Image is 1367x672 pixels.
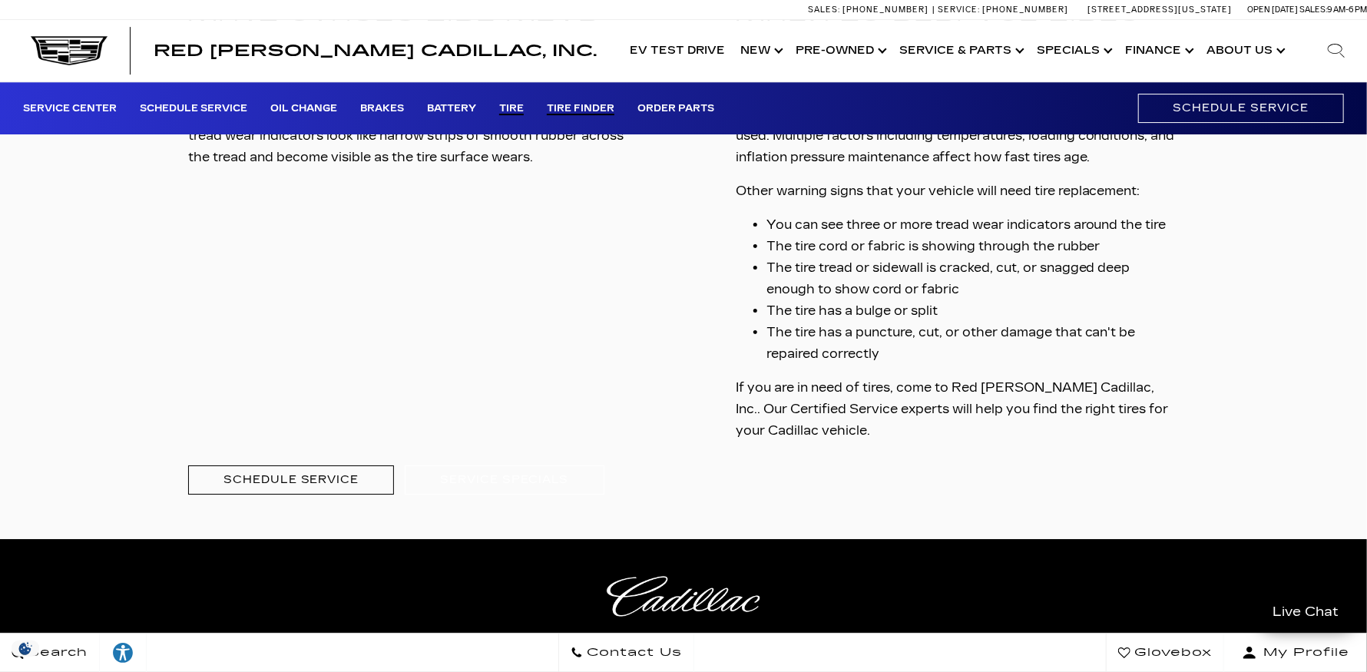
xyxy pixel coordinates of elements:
a: Schedule Service [140,103,247,115]
a: Red [PERSON_NAME] Cadillac, Inc. [154,43,597,58]
span: Live Chat [1265,603,1346,621]
a: Live Chat [1256,594,1355,630]
a: EV Test Drive [622,20,733,81]
span: Contact Us [583,642,682,664]
span: My Profile [1257,642,1349,664]
li: The tire has a bulge or split [766,300,1179,322]
li: You can see three or more tread wear indicators around the tire [766,214,1179,236]
div: Explore your accessibility options [100,641,146,664]
a: Oil Change [270,103,337,115]
span: Sales: [808,5,840,15]
p: Other warning signs that your vehicle will need tire replacement: [736,180,1179,202]
a: Specials [1029,20,1117,81]
div: Search [1306,20,1367,81]
span: [PHONE_NUMBER] [982,5,1068,15]
li: The tire tread or sidewall is cracked, cut, or snagged deep enough to show cord or fabric [766,257,1179,300]
span: Glovebox [1130,642,1212,664]
img: Cadillac Light Heritage Logo [607,576,760,617]
div: Privacy Settings [8,641,43,657]
span: Search [24,642,88,664]
a: Sales: [PHONE_NUMBER] [808,5,932,14]
a: New [733,20,788,81]
a: [STREET_ADDRESS][US_STATE] [1087,5,1232,15]
p: If you are in need of tires, come to Red [PERSON_NAME] Cadillac, Inc.. Our Certified Service expe... [736,377,1179,442]
a: Finance [1117,20,1199,81]
span: Sales: [1299,5,1327,15]
a: Tire [499,103,524,115]
span: Red [PERSON_NAME] Cadillac, Inc. [154,41,597,60]
a: Tire Finder [547,103,614,115]
a: Service & Parts [892,20,1029,81]
a: Glovebox [1106,634,1224,672]
a: Schedule Service [188,465,394,494]
a: Service Specials [405,465,604,494]
a: Pre-Owned [788,20,892,81]
img: Cadillac Dark Logo with Cadillac White Text [31,36,108,65]
a: Battery [427,103,476,115]
a: Explore your accessibility options [100,634,147,672]
a: Cadillac Light Heritage Logo [188,576,1179,617]
span: 9 AM-6 PM [1327,5,1367,15]
li: The tire cord or fabric is showing through the rubber [766,236,1179,257]
a: About Us [1199,20,1290,81]
a: Service: [PHONE_NUMBER] [932,5,1072,14]
a: Brakes [360,103,404,115]
a: Order Parts [637,103,714,115]
span: [PHONE_NUMBER] [842,5,928,15]
a: Service Center [23,103,117,115]
span: Service: [938,5,980,15]
a: Contact Us [558,634,694,672]
li: The tire has a puncture, cut, or other damage that can't be repaired correctly [766,322,1179,365]
span: Open [DATE] [1247,5,1298,15]
a: Schedule Service [1138,94,1344,122]
button: Open user profile menu [1224,634,1367,672]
